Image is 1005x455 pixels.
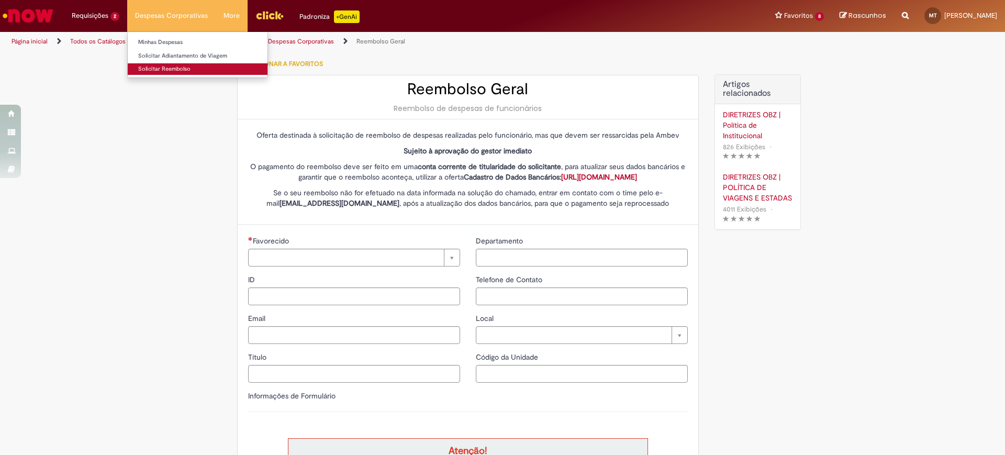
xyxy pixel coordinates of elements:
[1,5,55,26] img: ServiceNow
[784,10,813,21] span: Favoritos
[356,37,405,46] a: Reembolso Geral
[334,10,360,23] p: +GenAi
[464,172,637,182] strong: Cadastro de Dados Bancários:
[248,391,336,401] label: Informações de Formulário
[268,37,334,46] a: Despesas Corporativas
[476,326,688,344] a: Limpar campo Local
[561,172,637,182] a: [URL][DOMAIN_NAME]
[248,161,688,182] p: O pagamento do reembolso deve ser feito em uma , para atualizar seus dados bancários e garantir q...
[72,10,108,21] span: Requisições
[476,352,540,362] span: Código da Unidade
[248,103,688,114] div: Reembolso de despesas de funcionários
[135,10,208,21] span: Despesas Corporativas
[476,365,688,383] input: Código da Unidade
[944,11,997,20] span: [PERSON_NAME]
[768,202,775,216] span: •
[248,130,688,140] p: Oferta destinada à solicitação de reembolso de despesas realizadas pelo funcionário, mas que deve...
[248,275,257,284] span: ID
[248,237,253,241] span: Necessários
[848,10,886,20] span: Rascunhos
[476,249,688,267] input: Departamento
[127,31,268,78] ul: Despesas Corporativas
[8,32,662,51] ul: Trilhas de página
[255,7,284,23] img: click_logo_yellow_360x200.png
[476,275,544,284] span: Telefone de Contato
[723,109,792,141] a: DIRETRIZES OBZ | Política de Institucional
[723,205,766,214] span: 4011 Exibições
[840,11,886,21] a: Rascunhos
[767,140,774,154] span: •
[815,12,824,21] span: 8
[476,236,525,246] span: Departamento
[299,10,360,23] div: Padroniza
[404,146,532,156] strong: Sujeito à aprovação do gestor imediato
[723,172,792,203] a: DIRETRIZES OBZ | POLÍTICA DE VIAGENS E ESTADAS
[929,12,937,19] span: MT
[253,236,291,246] span: Necessários - Favorecido
[248,326,460,344] input: Email
[418,162,561,171] strong: conta corrente de titularidade do solicitante
[723,80,792,98] h3: Artigos relacionados
[128,50,267,62] a: Solicitar Adiantamento de Viagem
[248,352,269,362] span: Título
[12,37,48,46] a: Página inicial
[237,53,329,75] button: Adicionar a Favoritos
[224,10,240,21] span: More
[248,249,460,267] a: Limpar campo Favorecido
[128,63,267,75] a: Solicitar Reembolso
[280,198,399,208] strong: [EMAIL_ADDRESS][DOMAIN_NAME]
[248,60,323,68] span: Adicionar a Favoritos
[723,142,765,151] span: 826 Exibições
[476,287,688,305] input: Telefone de Contato
[248,81,688,98] h2: Reembolso Geral
[248,365,460,383] input: Título
[70,37,126,46] a: Todos os Catálogos
[248,187,688,208] p: Se o seu reembolso não for efetuado na data informada na solução do chamado, entrar em contato co...
[476,314,496,323] span: Local
[128,37,267,48] a: Minhas Despesas
[110,12,119,21] span: 2
[248,314,267,323] span: Email
[248,287,460,305] input: ID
